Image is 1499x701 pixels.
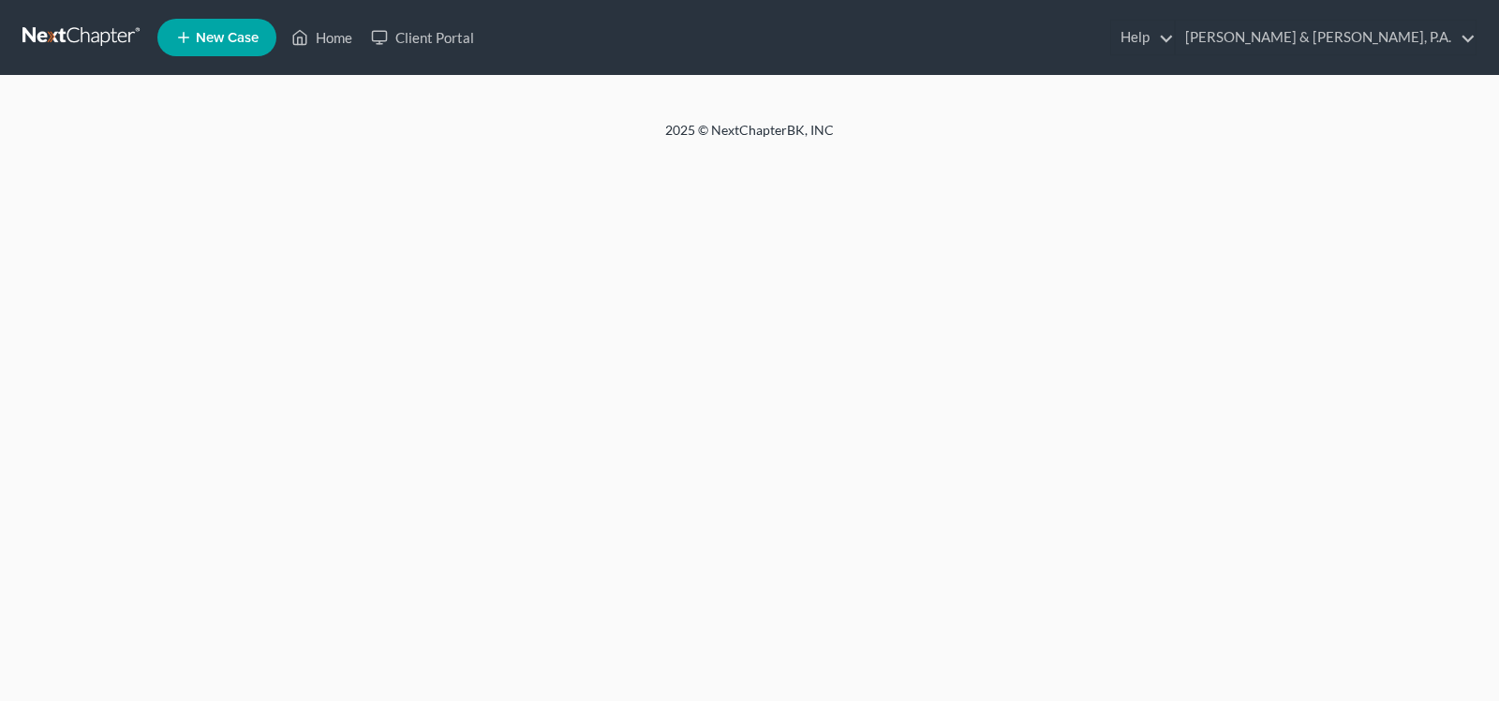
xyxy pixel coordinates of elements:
div: 2025 © NextChapterBK, INC [215,121,1284,155]
new-legal-case-button: New Case [157,19,276,56]
a: Client Portal [362,21,483,54]
a: Home [282,21,362,54]
a: Help [1111,21,1174,54]
a: [PERSON_NAME] & [PERSON_NAME], P.A. [1176,21,1476,54]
